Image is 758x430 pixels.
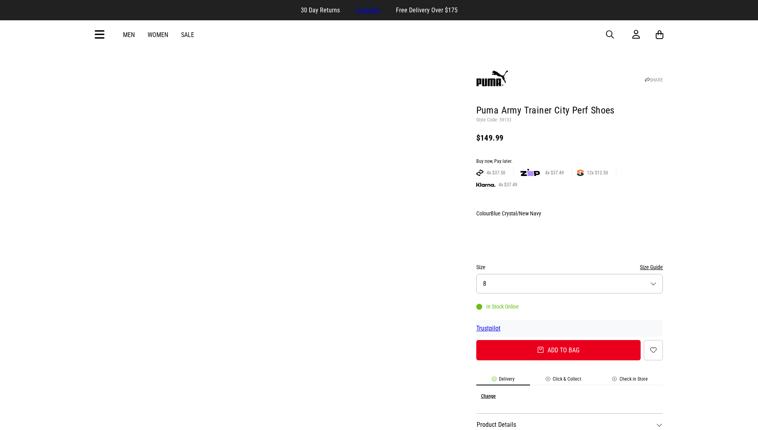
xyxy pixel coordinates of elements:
[282,57,464,239] img: Puma Army Trainer City Perf Shoes in Blue
[396,6,458,14] span: Free Delivery Over $175
[476,209,663,218] div: Colour
[597,376,663,385] li: Check in Store
[530,376,597,385] li: Click & Collect
[476,324,501,332] a: Trustpilot
[476,183,495,187] img: KLARNA
[476,63,508,95] img: Puma
[476,376,530,385] li: Delivery
[476,170,483,176] img: AFTERPAY
[301,6,340,14] span: 30 Day Returns
[481,393,496,399] button: Change
[640,262,663,272] button: Size Guide
[181,31,194,39] a: Sale
[148,31,168,39] a: Women
[577,170,584,176] img: SPLITPAY
[356,6,380,14] a: Trustpilot
[476,340,641,360] button: Add to bag
[477,221,497,248] img: Blue Crystal/New Navy
[476,274,663,293] button: 8
[476,117,663,123] p: Style Code: 59133
[476,158,663,165] div: Buy now, Pay later.
[542,170,567,176] span: 4x $37.49
[476,303,519,310] div: In Stock Online
[495,182,520,188] span: 4x $37.49
[491,210,541,217] span: Blue Crystal/New Navy
[354,29,406,41] img: Redrat logo
[483,280,486,287] span: 8
[476,262,663,272] div: Size
[282,243,464,426] img: Puma Army Trainer City Perf Shoes in Blue
[476,133,663,143] div: $149.99
[95,243,278,426] img: Puma Army Trainer City Perf Shoes in Blue
[645,77,663,83] a: SHARE
[95,57,278,239] img: Puma Army Trainer City Perf Shoes in Blue
[584,170,611,176] span: 12x $12.50
[123,31,135,39] a: Men
[476,104,663,117] h1: Puma Army Trainer City Perf Shoes
[520,169,540,177] img: zip
[483,170,509,176] span: 4x $37.50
